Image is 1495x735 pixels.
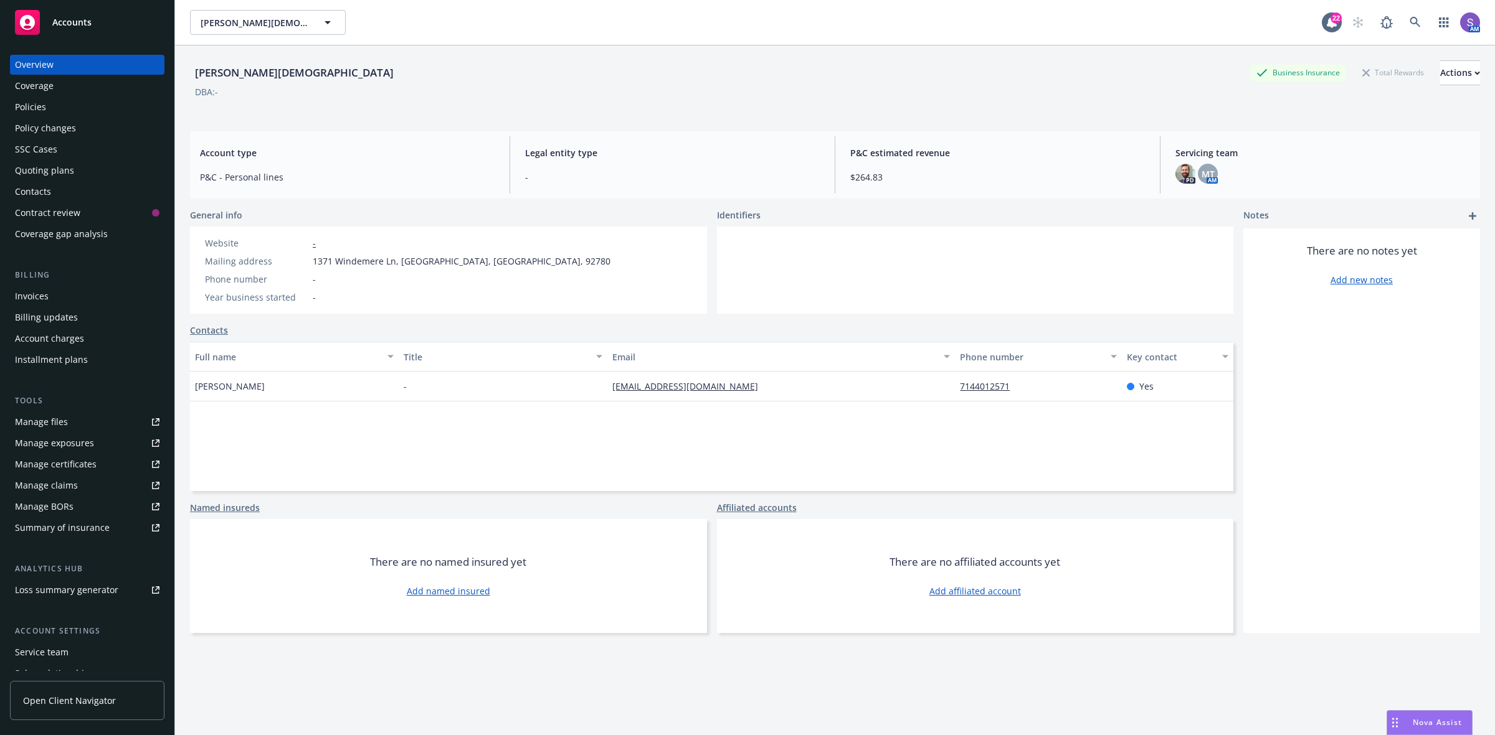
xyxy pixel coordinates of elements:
[190,10,346,35] button: [PERSON_NAME][DEMOGRAPHIC_DATA]
[15,663,94,683] div: Sales relationships
[10,625,164,637] div: Account settings
[10,329,164,349] a: Account charges
[717,501,797,514] a: Affiliated accounts
[10,454,164,474] a: Manage certificates
[399,342,607,372] button: Title
[10,518,164,538] a: Summary of insurance
[190,324,228,337] a: Contacts
[190,65,399,81] div: [PERSON_NAME][DEMOGRAPHIC_DATA]
[1374,10,1399,35] a: Report a Bug
[10,663,164,683] a: Sales relationships
[10,563,164,575] div: Analytics hub
[10,118,164,138] a: Policy changes
[929,584,1021,597] a: Add affiliated account
[850,171,1145,184] span: $264.83
[1387,711,1403,734] div: Drag to move
[1356,65,1430,80] div: Total Rewards
[190,342,399,372] button: Full name
[1431,10,1456,35] a: Switch app
[890,555,1060,569] span: There are no affiliated accounts yet
[1127,350,1215,363] div: Key contact
[15,203,80,223] div: Contract review
[607,342,955,372] button: Email
[10,203,164,223] a: Contract review
[23,694,116,707] span: Open Client Navigator
[15,497,74,517] div: Manage BORs
[313,291,316,304] span: -
[15,307,78,327] div: Billing updates
[15,412,68,432] div: Manage files
[15,580,118,600] div: Loss summary generator
[10,580,164,600] a: Loss summary generator
[850,146,1145,159] span: P&C estimated revenue
[717,208,761,222] span: Identifiers
[10,269,164,281] div: Billing
[313,237,316,249] a: -
[15,224,108,244] div: Coverage gap analysis
[1175,164,1195,184] img: photo
[1440,60,1480,85] button: Actions
[612,350,936,363] div: Email
[1387,710,1473,735] button: Nova Assist
[1243,208,1269,223] span: Notes
[370,555,526,569] span: There are no named insured yet
[200,146,495,159] span: Account type
[960,350,1103,363] div: Phone number
[525,146,820,159] span: Legal entity type
[15,161,74,180] div: Quoting plans
[190,501,260,514] a: Named insureds
[10,395,164,407] div: Tools
[205,255,308,268] div: Mailing address
[15,475,78,495] div: Manage claims
[10,76,164,96] a: Coverage
[15,454,97,474] div: Manage certificates
[1460,12,1480,32] img: photo
[15,518,110,538] div: Summary of insurance
[205,291,308,304] div: Year business started
[15,329,84,349] div: Account charges
[52,17,92,27] span: Accounts
[1413,717,1462,728] span: Nova Assist
[15,286,49,306] div: Invoices
[201,16,308,29] span: [PERSON_NAME][DEMOGRAPHIC_DATA]
[15,182,51,202] div: Contacts
[10,497,164,517] a: Manage BORs
[1403,10,1428,35] a: Search
[313,273,316,286] span: -
[1307,243,1417,258] span: There are no notes yet
[15,642,69,662] div: Service team
[10,286,164,306] a: Invoices
[612,380,768,392] a: [EMAIL_ADDRESS][DOMAIN_NAME]
[15,139,57,159] div: SSC Cases
[1122,342,1233,372] button: Key contact
[205,236,308,250] div: Website
[1440,61,1480,85] div: Actions
[10,307,164,327] a: Billing updates
[404,380,407,393] span: -
[10,642,164,662] a: Service team
[955,342,1122,372] button: Phone number
[1465,208,1480,223] a: add
[10,433,164,453] a: Manage exposures
[15,55,54,75] div: Overview
[195,350,380,363] div: Full name
[1331,273,1393,286] a: Add new notes
[10,182,164,202] a: Contacts
[404,350,589,363] div: Title
[407,584,490,597] a: Add named insured
[10,412,164,432] a: Manage files
[1250,65,1346,80] div: Business Insurance
[200,171,495,184] span: P&C - Personal lines
[525,171,820,184] span: -
[10,139,164,159] a: SSC Cases
[195,380,265,393] span: [PERSON_NAME]
[10,161,164,180] a: Quoting plans
[10,350,164,370] a: Installment plans
[15,433,94,453] div: Manage exposures
[960,380,1020,392] a: 7144012571
[15,97,46,117] div: Policies
[195,85,218,98] div: DBA: -
[15,118,76,138] div: Policy changes
[10,97,164,117] a: Policies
